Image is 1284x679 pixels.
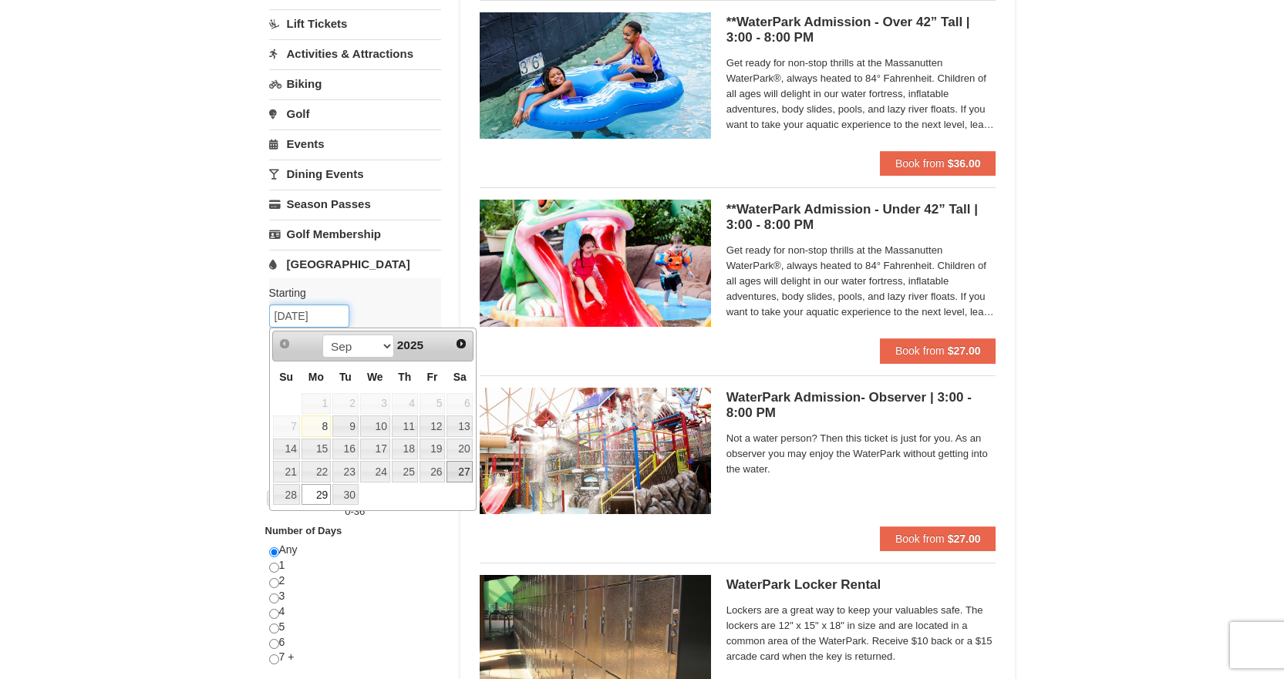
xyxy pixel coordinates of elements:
[447,439,473,460] a: 20
[302,484,331,506] a: 29
[269,190,441,218] a: Season Passes
[453,371,467,383] span: Saturday
[880,338,996,363] button: Book from $27.00
[345,506,350,517] span: 0
[339,371,352,383] span: Tuesday
[269,99,441,128] a: Golf
[392,461,418,482] a: 25
[332,415,359,437] a: 9
[726,55,996,133] span: Get ready for non-stop thrills at the Massanutten WaterPark®, always heated to 84° Fahrenheit. Ch...
[302,439,331,460] a: 15
[273,439,300,460] a: 14
[420,461,446,482] a: 26
[450,333,472,355] a: Next
[269,285,430,301] label: Starting
[269,160,441,188] a: Dining Events
[278,338,291,350] span: Prev
[273,484,300,506] a: 28
[360,415,390,437] a: 10
[726,603,996,664] span: Lockers are a great way to keep your valuables safe. The lockers are 12" x 15" x 18" in size and ...
[455,338,467,350] span: Next
[302,461,331,482] a: 22
[948,533,981,545] strong: $27.00
[726,390,996,421] h5: WaterPark Admission- Observer | 3:00 - 8:00 PM
[308,371,324,383] span: Monday
[726,431,996,477] span: Not a water person? Then this ticket is just for you. As an observer you may enjoy the WaterPark ...
[726,202,996,233] h5: **WaterPark Admission - Under 42” Tall | 3:00 - 8:00 PM
[392,439,418,460] a: 18
[269,220,441,248] a: Golf Membership
[880,151,996,176] button: Book from $36.00
[392,415,418,437] a: 11
[480,200,711,326] img: 6619917-1062-d161e022.jpg
[360,439,390,460] a: 17
[269,39,441,68] a: Activities & Attractions
[480,388,711,514] img: 6619917-1066-60f46fa6.jpg
[392,393,418,415] span: 4
[332,439,359,460] a: 16
[480,12,711,139] img: 6619917-1058-293f39d8.jpg
[948,345,981,357] strong: $27.00
[880,526,996,551] button: Book from $27.00
[265,525,342,536] strong: Number of Days
[447,461,473,482] a: 27
[360,461,390,482] a: 24
[360,393,390,415] span: 3
[279,371,293,383] span: Sunday
[302,415,331,437] a: 8
[302,393,331,415] span: 1
[420,439,446,460] a: 19
[269,129,441,158] a: Events
[273,415,300,437] span: 7
[726,577,996,593] h5: WaterPark Locker Rental
[427,371,438,383] span: Friday
[332,393,359,415] span: 2
[447,415,473,437] a: 13
[948,157,981,170] strong: $36.00
[398,371,411,383] span: Thursday
[367,371,383,383] span: Wednesday
[895,533,945,545] span: Book from
[726,243,996,320] span: Get ready for non-stop thrills at the Massanutten WaterPark®, always heated to 84° Fahrenheit. Ch...
[397,338,423,351] span: 2025
[275,333,296,355] a: Prev
[269,9,441,38] a: Lift Tickets
[273,461,300,482] a: 21
[895,345,945,357] span: Book from
[269,69,441,98] a: Biking
[269,504,441,519] label: -
[332,461,359,482] a: 23
[895,157,945,170] span: Book from
[420,415,446,437] a: 12
[332,484,359,506] a: 30
[420,393,446,415] span: 5
[269,250,441,278] a: [GEOGRAPHIC_DATA]
[447,393,473,415] span: 6
[726,15,996,45] h5: **WaterPark Admission - Over 42” Tall | 3:00 - 8:00 PM
[354,506,365,517] span: 36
